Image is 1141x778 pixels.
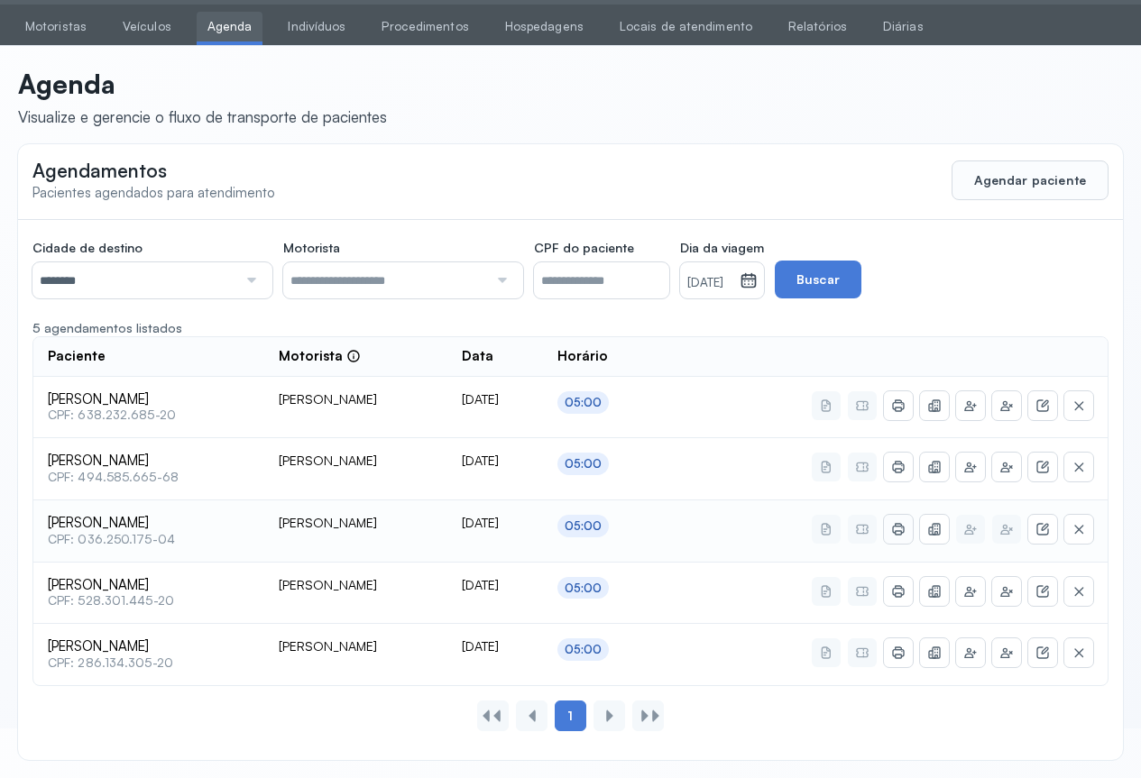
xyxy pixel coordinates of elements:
[32,240,143,256] span: Cidade de destino
[557,348,608,365] span: Horário
[778,12,858,41] a: Relatórios
[279,577,434,593] div: [PERSON_NAME]
[279,515,434,531] div: [PERSON_NAME]
[277,12,356,41] a: Indivíduos
[565,456,603,471] div: 05:00
[952,160,1109,200] button: Agendar paciente
[197,12,263,41] a: Agenda
[462,577,528,593] div: [DATE]
[48,593,250,609] span: CPF: 528.301.445-20
[32,159,167,182] span: Agendamentos
[279,453,434,469] div: [PERSON_NAME]
[48,638,250,655] span: [PERSON_NAME]
[462,391,528,407] div: [DATE]
[279,391,434,407] div: [PERSON_NAME]
[279,348,361,365] div: Motorista
[48,453,250,470] span: [PERSON_NAME]
[687,274,732,292] small: [DATE]
[112,12,182,41] a: Veículos
[462,453,528,469] div: [DATE]
[48,407,250,423] span: CPF: 638.232.685-20
[462,515,528,531] div: [DATE]
[609,12,763,41] a: Locais de atendimento
[48,348,106,365] span: Paciente
[32,184,275,201] span: Pacientes agendados para atendimento
[48,391,250,408] span: [PERSON_NAME]
[18,107,387,126] div: Visualize e gerencie o fluxo de transporte de pacientes
[775,261,861,298] button: Buscar
[565,581,603,596] div: 05:00
[534,240,634,256] span: CPF do paciente
[14,12,97,41] a: Motoristas
[872,12,934,41] a: Diárias
[48,577,250,594] span: [PERSON_NAME]
[48,470,250,485] span: CPF: 494.585.665-68
[565,518,603,534] div: 05:00
[371,12,479,41] a: Procedimentos
[48,515,250,532] span: [PERSON_NAME]
[48,532,250,547] span: CPF: 036.250.175-04
[48,655,250,671] span: CPF: 286.134.305-20
[565,642,603,657] div: 05:00
[494,12,594,41] a: Hospedagens
[567,708,573,724] span: 1
[462,348,493,365] span: Data
[18,68,387,100] p: Agenda
[32,320,1109,336] div: 5 agendamentos listados
[283,240,340,256] span: Motorista
[680,240,764,256] span: Dia da viagem
[565,395,603,410] div: 05:00
[462,638,528,654] div: [DATE]
[279,638,434,654] div: [PERSON_NAME]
